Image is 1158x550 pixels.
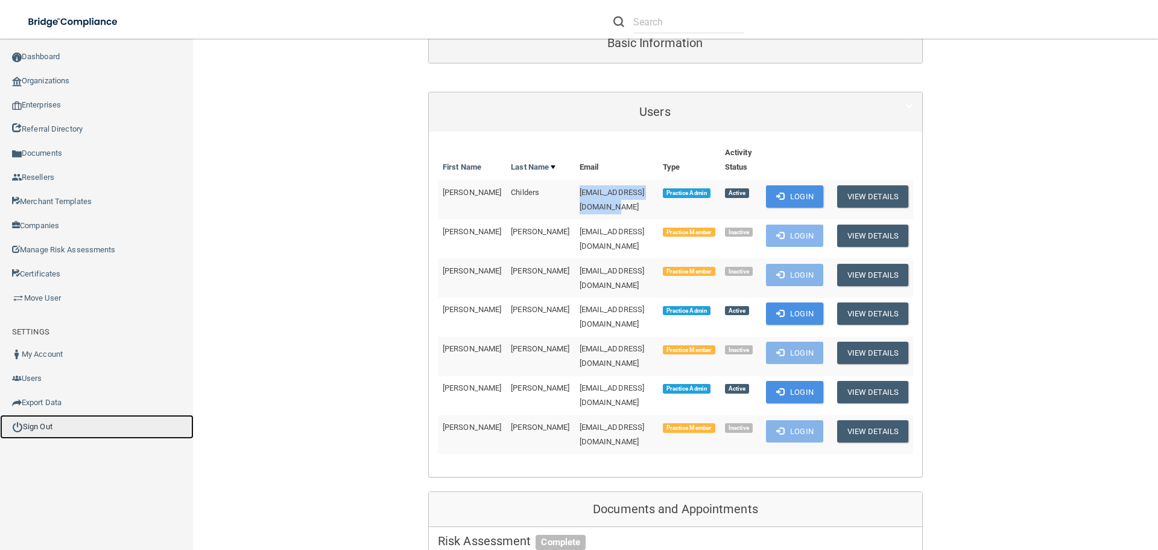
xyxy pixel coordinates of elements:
img: ic_reseller.de258add.png [12,173,22,182]
button: View Details [837,185,908,208]
button: View Details [837,225,908,247]
span: Inactive [725,423,753,433]
a: Users [438,98,913,126]
h5: Risk Assessment [438,534,913,548]
button: Login [766,342,823,364]
span: [PERSON_NAME] [443,188,501,197]
button: Login [766,381,823,403]
img: organization-icon.f8decf85.png [12,77,22,86]
span: Active [725,188,749,198]
button: Login [766,302,823,325]
span: Childers [511,188,539,197]
span: [PERSON_NAME] [511,227,569,236]
span: Inactive [725,228,753,237]
span: [EMAIL_ADDRESS][DOMAIN_NAME] [580,266,645,290]
span: Practice Member [663,267,715,277]
span: [PERSON_NAME] [443,383,501,392]
div: Documents and Appointments [429,492,922,527]
span: Practice Admin [663,188,710,198]
span: [EMAIL_ADDRESS][DOMAIN_NAME] [580,344,645,368]
a: Last Name [511,160,555,174]
th: Type [658,141,720,180]
span: [PERSON_NAME] [443,344,501,353]
span: [PERSON_NAME] [511,344,569,353]
span: [PERSON_NAME] [443,423,501,432]
img: ic_power_dark.7ecde6b1.png [12,421,23,432]
span: [PERSON_NAME] [443,305,501,314]
img: ic_user_dark.df1a06c3.png [12,350,22,359]
span: [EMAIL_ADDRESS][DOMAIN_NAME] [580,383,645,407]
span: [EMAIL_ADDRESS][DOMAIN_NAME] [580,188,645,211]
span: [PERSON_NAME] [511,383,569,392]
h5: Users [438,105,872,118]
th: Email [575,141,658,180]
span: [PERSON_NAME] [443,227,501,236]
span: Practice Member [663,423,715,433]
span: Practice Member [663,228,715,237]
img: briefcase.64adab9b.png [12,292,24,304]
span: [PERSON_NAME] [443,266,501,275]
span: [PERSON_NAME] [511,423,569,432]
a: First Name [443,160,481,174]
input: Search [633,11,744,33]
th: Activity Status [720,141,761,180]
img: icon-users.e205127d.png [12,374,22,383]
button: View Details [837,264,908,286]
button: Login [766,420,823,443]
img: icon-export.b9366987.png [12,398,22,408]
span: Inactive [725,345,753,355]
button: Login [766,264,823,286]
button: View Details [837,381,908,403]
img: enterprise.0d942306.png [12,101,22,110]
span: [EMAIL_ADDRESS][DOMAIN_NAME] [580,227,645,251]
h5: Basic Information [438,36,872,50]
span: [EMAIL_ADDRESS][DOMAIN_NAME] [580,423,645,446]
img: ic-search.3b580494.png [613,16,624,27]
label: SETTINGS [12,325,49,339]
span: Active [725,306,749,316]
button: View Details [837,342,908,364]
span: Practice Admin [663,306,710,316]
button: Login [766,185,823,208]
button: Login [766,225,823,247]
img: icon-documents.8dae5593.png [12,149,22,159]
button: View Details [837,302,908,325]
span: [PERSON_NAME] [511,305,569,314]
span: [EMAIL_ADDRESS][DOMAIN_NAME] [580,305,645,328]
span: [PERSON_NAME] [511,266,569,275]
button: View Details [837,420,908,443]
span: Inactive [725,267,753,277]
span: Practice Member [663,345,715,355]
img: ic_dashboard_dark.d01f4a41.png [12,53,22,62]
span: Active [725,384,749,394]
span: Practice Admin [663,384,710,394]
img: bridge_compliance_login_screen.278c3ca4.svg [18,10,129,34]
